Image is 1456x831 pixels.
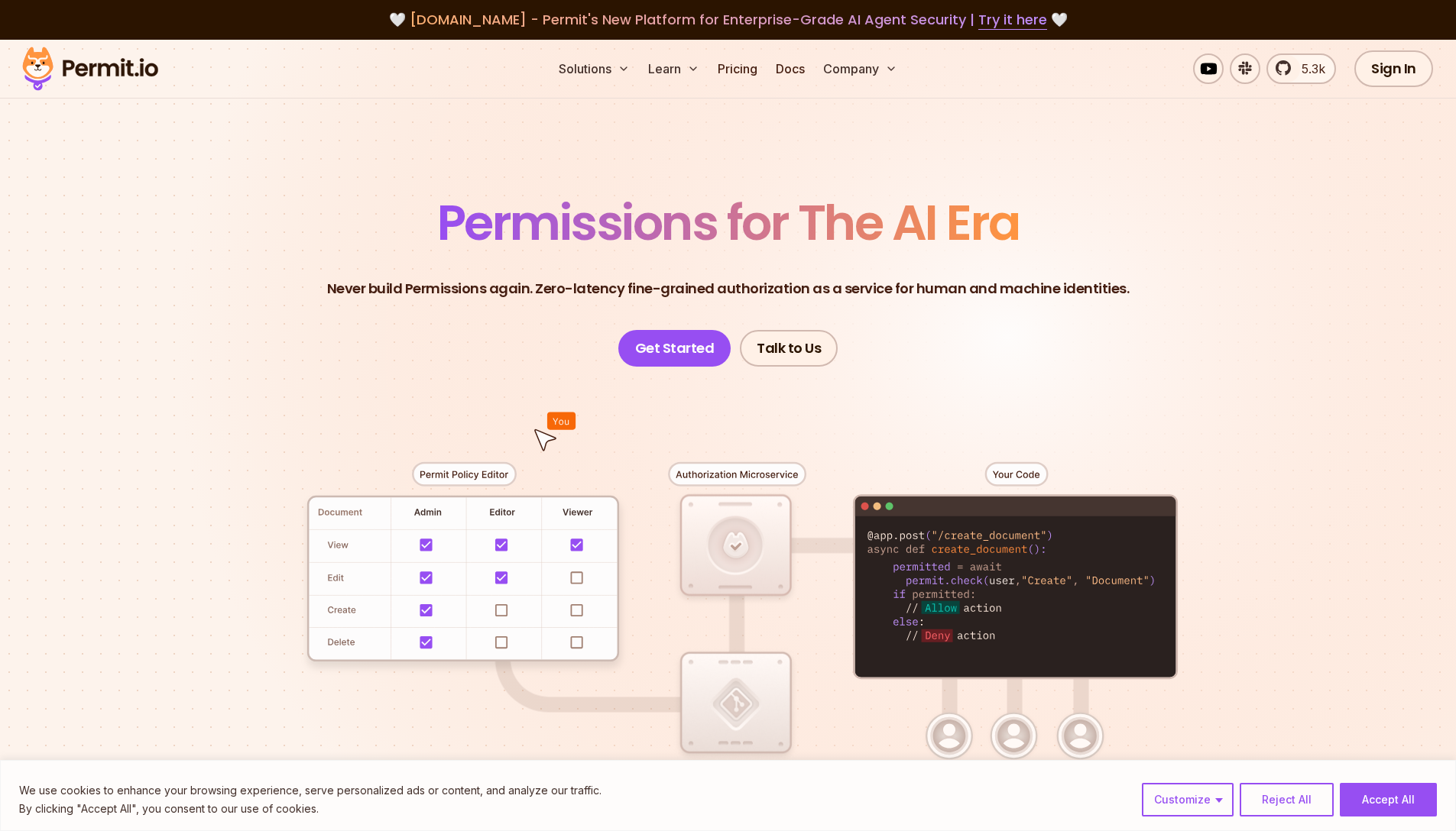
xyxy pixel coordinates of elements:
a: Sign In [1354,50,1433,87]
button: Customize [1142,783,1234,816]
span: 5.3k [1292,60,1325,78]
a: Pricing [712,53,764,84]
p: By clicking "Accept All", you consent to our use of cookies. [19,800,602,818]
button: Learn [642,53,705,84]
a: Try it here [978,10,1047,30]
button: Company [817,53,903,84]
a: 5.3k [1266,53,1336,84]
a: Talk to Us [740,330,838,367]
span: [DOMAIN_NAME] - Permit's New Platform for Enterprise-Grade AI Agent Security | [410,10,1047,29]
p: We use cookies to enhance your browsing experience, serve personalized ads or content, and analyz... [19,781,602,800]
a: Docs [770,53,811,84]
a: Get Started [618,330,731,367]
button: Solutions [553,53,636,84]
div: 🤍 🤍 [37,9,1419,31]
button: Reject All [1240,783,1334,816]
img: Permit logo [15,43,165,95]
button: Accept All [1340,783,1437,816]
p: Never build Permissions again. Zero-latency fine-grained authorization as a service for human and... [327,278,1130,299]
span: Permissions for The AI Era [437,189,1020,257]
